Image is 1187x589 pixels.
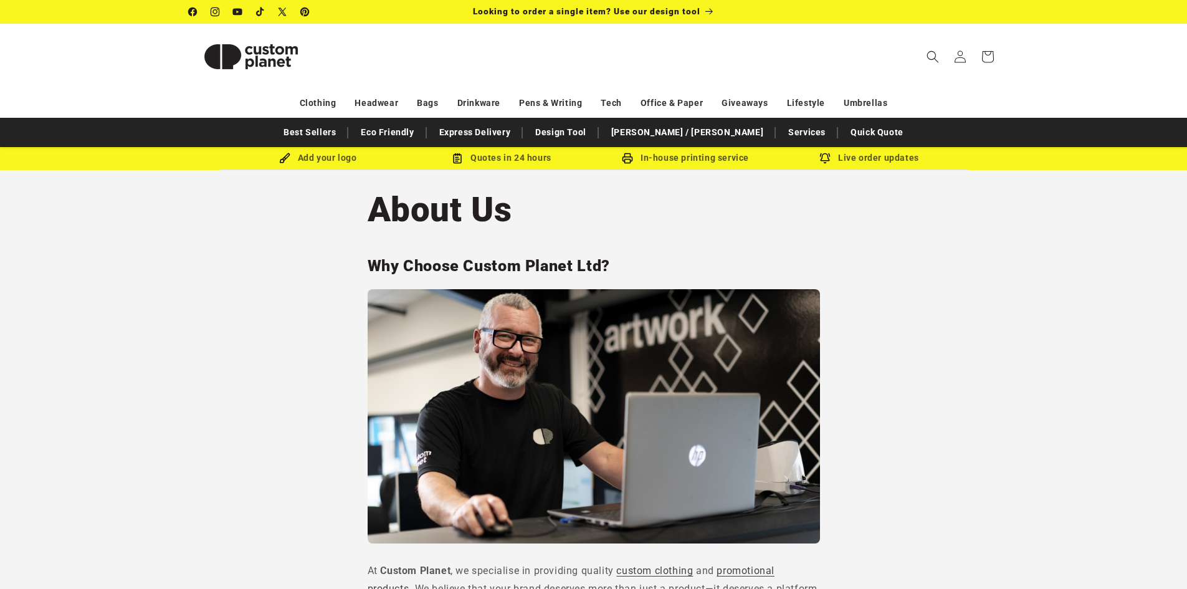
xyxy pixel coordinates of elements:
[368,188,820,231] h1: About Us
[601,92,621,114] a: Tech
[226,150,410,166] div: Add your logo
[616,565,693,577] a: custom clothing
[279,153,290,164] img: Brush Icon
[368,256,820,276] h2: Why Choose Custom Planet Ltd?
[787,92,825,114] a: Lifestyle
[778,150,961,166] div: Live order updates
[355,122,420,143] a: Eco Friendly
[519,92,582,114] a: Pens & Writing
[844,92,887,114] a: Umbrellas
[433,122,517,143] a: Express Delivery
[919,43,946,70] summary: Search
[529,122,593,143] a: Design Tool
[457,92,500,114] a: Drinkware
[452,153,463,164] img: Order Updates Icon
[184,24,318,89] a: Custom Planet
[355,92,398,114] a: Headwear
[380,565,450,577] strong: Custom Planet
[641,92,703,114] a: Office & Paper
[410,150,594,166] div: Quotes in 24 hours
[417,92,438,114] a: Bags
[782,122,832,143] a: Services
[722,92,768,114] a: Giveaways
[819,153,831,164] img: Order updates
[473,6,700,16] span: Looking to order a single item? Use our design tool
[594,150,778,166] div: In-house printing service
[300,92,336,114] a: Clothing
[622,153,633,164] img: In-house printing
[277,122,342,143] a: Best Sellers
[189,29,313,85] img: Custom Planet
[605,122,770,143] a: [PERSON_NAME] / [PERSON_NAME]
[844,122,910,143] a: Quick Quote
